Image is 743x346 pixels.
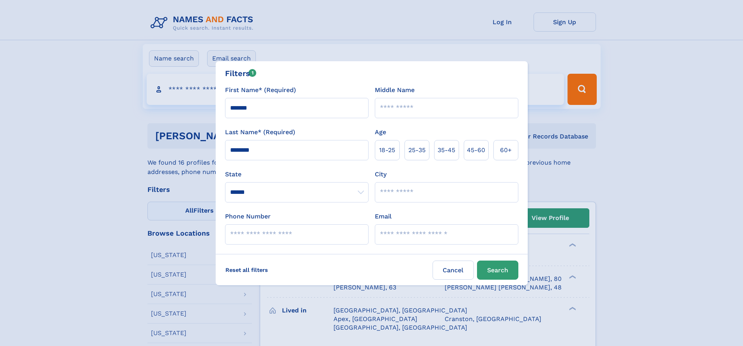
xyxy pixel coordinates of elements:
div: Filters [225,67,257,79]
label: State [225,170,369,179]
label: Age [375,128,386,137]
span: 25‑35 [408,145,426,155]
label: City [375,170,387,179]
button: Search [477,261,518,280]
label: Email [375,212,392,221]
span: 45‑60 [467,145,485,155]
label: First Name* (Required) [225,85,296,95]
label: Phone Number [225,212,271,221]
label: Cancel [433,261,474,280]
span: 35‑45 [438,145,455,155]
label: Last Name* (Required) [225,128,295,137]
span: 60+ [500,145,512,155]
span: 18‑25 [379,145,395,155]
label: Reset all filters [220,261,273,279]
label: Middle Name [375,85,415,95]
